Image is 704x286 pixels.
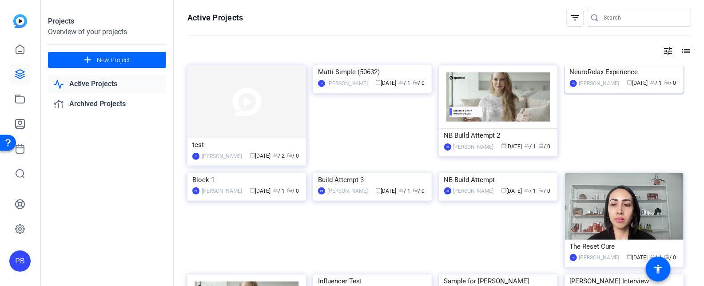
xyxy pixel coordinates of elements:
div: Build Attempt 3 [318,173,427,187]
span: calendar_today [375,79,381,85]
span: / 0 [664,254,676,261]
span: / 0 [413,80,425,86]
span: / 2 [273,153,285,159]
button: New Project [48,52,166,68]
div: [PERSON_NAME] [202,187,242,195]
div: PB [192,187,199,195]
span: New Project [97,56,130,65]
mat-icon: list [680,46,691,56]
span: radio [413,187,418,193]
span: / 0 [538,143,550,150]
mat-icon: accessibility [653,264,664,274]
div: JS [318,80,325,87]
span: [DATE] [250,153,270,159]
span: calendar_today [250,187,255,193]
div: test [192,138,301,151]
span: / 1 [398,188,410,194]
span: calendar_today [627,79,632,85]
span: [DATE] [627,254,648,261]
span: group [273,152,278,158]
mat-icon: add [82,55,93,66]
span: / 1 [398,80,410,86]
input: Search [604,12,684,23]
div: NeuroRelax Experience [570,65,679,79]
span: radio [538,187,544,193]
span: / 0 [538,188,550,194]
span: [DATE] [501,188,522,194]
span: radio [664,254,670,259]
div: The Reset Cure [570,240,679,253]
mat-icon: tune [663,46,673,56]
span: / 1 [524,188,536,194]
span: calendar_today [627,254,632,259]
div: PB [444,187,451,195]
div: NB Build Attempt [444,173,553,187]
span: radio [287,152,292,158]
div: [PERSON_NAME] [453,187,494,195]
div: [PERSON_NAME] [579,79,620,88]
div: NB Build Attempt 2 [444,129,553,142]
div: PB [318,187,325,195]
div: JS [192,153,199,160]
div: PB [570,80,577,87]
span: [DATE] [627,80,648,86]
span: radio [664,79,670,85]
a: Active Projects [48,75,166,93]
span: / 1 [650,80,662,86]
span: [DATE] [501,143,522,150]
div: Overview of your projects [48,27,166,37]
span: / 1 [273,188,285,194]
span: radio [287,187,292,193]
div: PB [444,143,451,151]
span: [DATE] [250,188,270,194]
span: radio [413,79,418,85]
div: [PERSON_NAME] [453,143,494,151]
span: / 0 [287,188,299,194]
span: calendar_today [501,187,506,193]
div: PB [570,254,577,261]
span: / 1 [650,254,662,261]
span: group [524,143,529,148]
div: [PERSON_NAME] [579,253,620,262]
div: [PERSON_NAME] [327,79,368,88]
h1: Active Projects [187,12,243,23]
span: group [273,187,278,193]
div: [PERSON_NAME] [202,152,242,161]
span: / 0 [287,153,299,159]
span: group [398,79,404,85]
span: group [650,79,656,85]
span: group [650,254,656,259]
span: / 0 [413,188,425,194]
span: / 0 [664,80,676,86]
span: radio [538,143,544,148]
span: calendar_today [250,152,255,158]
mat-icon: filter_list [570,12,581,23]
div: Projects [48,16,166,27]
div: Matti Simple (50632) [318,65,427,79]
div: Block 1 [192,173,301,187]
span: calendar_today [375,187,381,193]
span: / 1 [524,143,536,150]
div: [PERSON_NAME] [327,187,368,195]
span: [DATE] [375,80,396,86]
span: group [524,187,529,193]
a: Archived Projects [48,95,166,113]
span: [DATE] [375,188,396,194]
div: PB [9,250,31,272]
span: group [398,187,404,193]
span: calendar_today [501,143,506,148]
img: blue-gradient.svg [13,14,27,28]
